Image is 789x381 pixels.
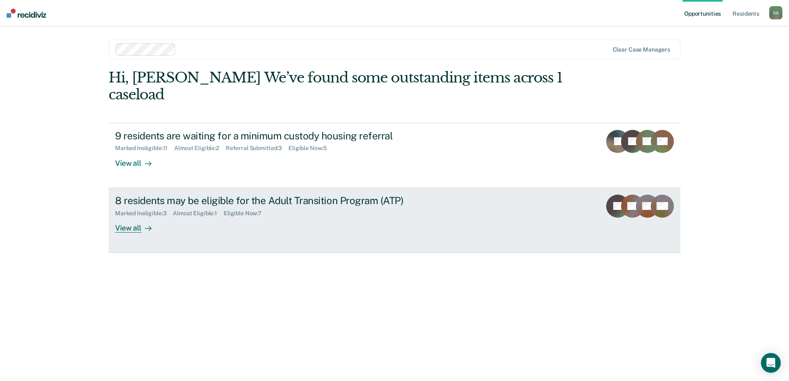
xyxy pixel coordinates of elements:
a: 8 residents may be eligible for the Adult Transition Program (ATP)Marked Ineligible:3Almost Eligi... [109,188,680,253]
div: View all [115,152,161,168]
div: View all [115,216,161,233]
div: Marked Ineligible : 11 [115,145,174,152]
div: Referral Submitted : 3 [226,145,288,152]
div: Marked Ineligible : 3 [115,210,173,217]
div: 9 residents are waiting for a minimum custody housing referral [115,130,405,142]
div: Open Intercom Messenger [761,353,781,373]
div: Eligible Now : 5 [288,145,333,152]
div: Almost Eligible : 2 [174,145,226,152]
button: SA [769,6,782,19]
div: Clear case managers [613,46,670,53]
div: S A [769,6,782,19]
div: 8 residents may be eligible for the Adult Transition Program (ATP) [115,195,405,207]
div: Eligible Now : 7 [224,210,268,217]
img: Recidiviz [7,9,46,18]
div: Hi, [PERSON_NAME] We’ve found some outstanding items across 1 caseload [109,69,566,103]
div: Almost Eligible : 1 [173,210,224,217]
a: 9 residents are waiting for a minimum custody housing referralMarked Ineligible:11Almost Eligible... [109,123,680,188]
